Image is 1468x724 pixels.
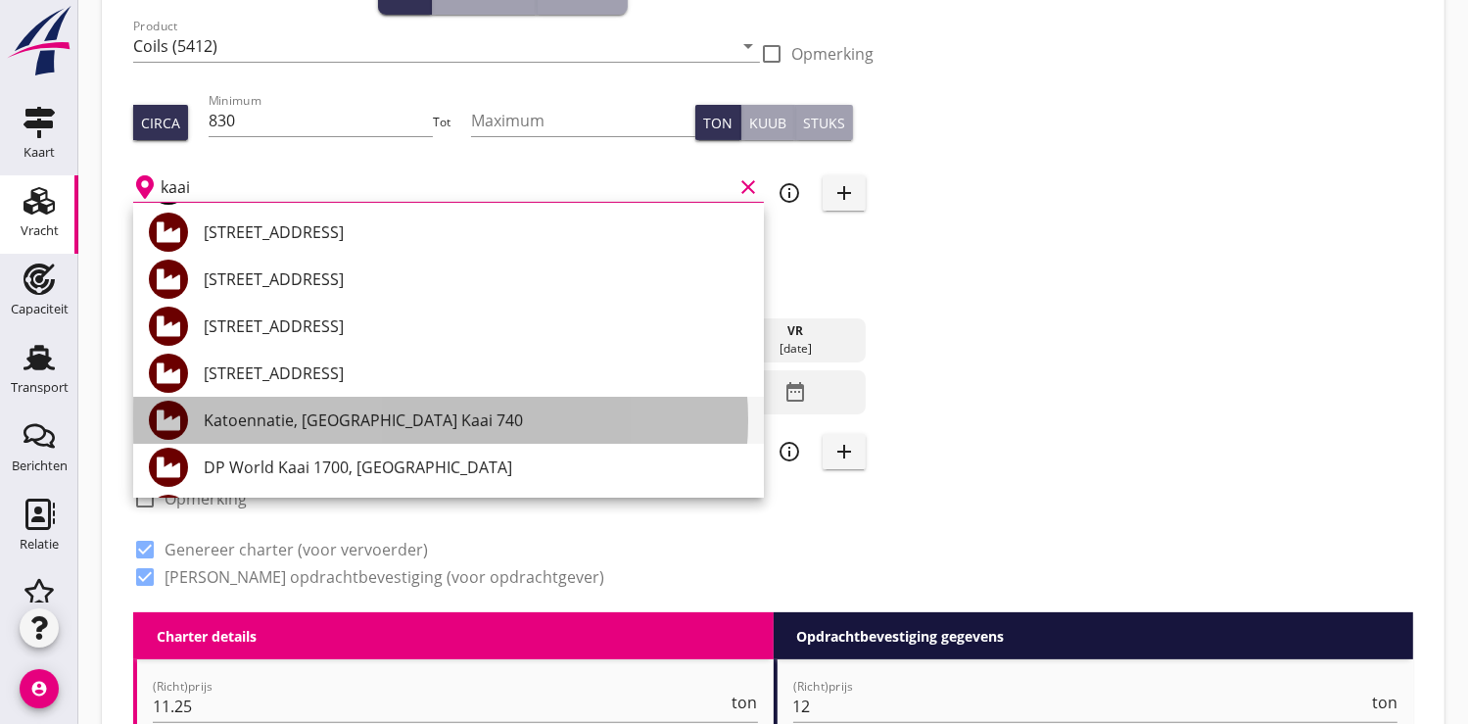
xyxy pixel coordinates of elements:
img: logo-small.a267ee39.svg [4,5,74,77]
i: arrow_drop_down [736,34,760,58]
input: Product [133,30,733,62]
div: Capaciteit [11,303,69,315]
div: vr [730,322,861,340]
input: (Richt)prijs [793,691,1369,722]
i: info_outline [778,440,801,463]
div: Berichten [12,459,68,472]
div: Tot [433,114,471,131]
i: account_circle [20,669,59,708]
input: Minimum [209,105,433,136]
input: (Richt)prijs [153,691,729,722]
i: add [832,181,856,205]
input: Laadplaats [161,171,733,203]
button: Ton [695,105,741,140]
div: [DATE] [730,340,861,358]
label: [PERSON_NAME] opdrachtbevestiging (voor opdrachtgever) [165,567,604,587]
div: Relatie [20,538,59,551]
div: Vracht [21,224,59,237]
div: Katoennatie, [GEOGRAPHIC_DATA] Kaai 740 [204,409,748,432]
div: Kaart [24,146,55,159]
i: clear [736,175,760,199]
span: ton [733,695,758,710]
span: ton [1372,695,1397,710]
div: DP World Kaai 1700, [GEOGRAPHIC_DATA] [204,456,748,479]
div: [STREET_ADDRESS] [204,362,748,385]
label: Opmerking [791,44,874,64]
i: add [832,440,856,463]
button: Stuks [795,105,853,140]
i: info_outline [778,181,801,205]
div: Transport [11,381,69,394]
button: Circa [133,105,188,140]
div: [STREET_ADDRESS] [204,220,748,244]
button: Kuub [741,105,795,140]
div: [STREET_ADDRESS] [204,314,748,338]
input: Maximum [471,105,695,136]
i: date_range [783,374,807,410]
label: Genereer charter (voor vervoerder) [165,540,428,559]
div: Stuks [803,113,845,133]
label: Opmerking [165,489,247,508]
div: Circa [141,113,180,133]
div: [STREET_ADDRESS] [204,267,748,291]
div: Kuub [749,113,786,133]
div: Ton [703,113,733,133]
